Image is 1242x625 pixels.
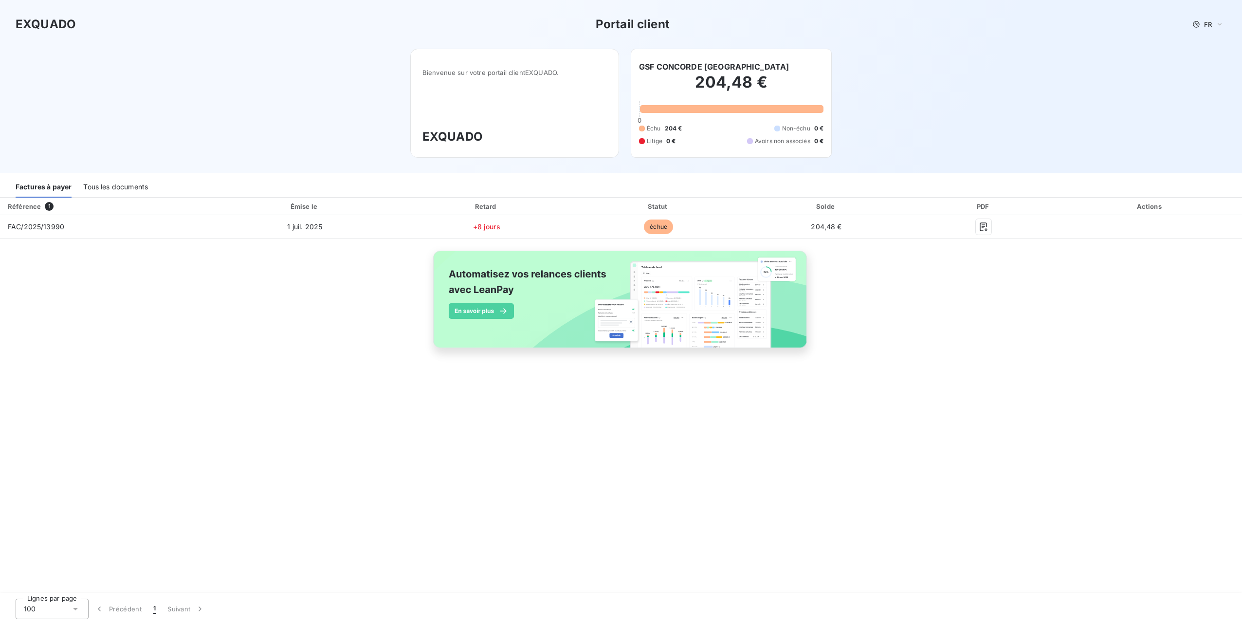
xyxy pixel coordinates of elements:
span: 100 [24,604,36,614]
img: banner [424,245,818,365]
button: Précédent [89,599,147,619]
span: FR [1204,20,1212,28]
span: 0 € [814,137,823,146]
span: Litige [647,137,662,146]
div: Émise le [212,202,398,211]
h3: Portail client [596,16,670,33]
div: Factures à payer [16,177,72,198]
button: 1 [147,599,162,619]
div: Référence [8,202,41,210]
span: 204,48 € [811,222,841,231]
span: échue [644,220,673,234]
span: 1 [45,202,54,211]
span: Bienvenue sur votre portail client EXQUADO . [422,69,607,76]
span: 1 juil. 2025 [287,222,322,231]
span: +8 jours [473,222,500,231]
span: Échu [647,124,661,133]
span: Avoirs non associés [755,137,810,146]
h2: 204,48 € [639,73,823,102]
span: 204 € [665,124,682,133]
div: PDF [911,202,1056,211]
h3: EXQUADO [16,16,76,33]
button: Suivant [162,599,211,619]
span: 0 [638,116,641,124]
h3: EXQUADO [422,128,607,146]
span: Non-échu [782,124,810,133]
h6: GSF CONCORDE [GEOGRAPHIC_DATA] [639,61,789,73]
div: Retard [402,202,572,211]
span: 1 [153,604,156,614]
span: 0 € [814,124,823,133]
div: Solde [746,202,907,211]
span: FAC/2025/13990 [8,222,64,231]
span: 0 € [666,137,676,146]
div: Tous les documents [83,177,148,198]
div: Statut [576,202,742,211]
div: Actions [1060,202,1240,211]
